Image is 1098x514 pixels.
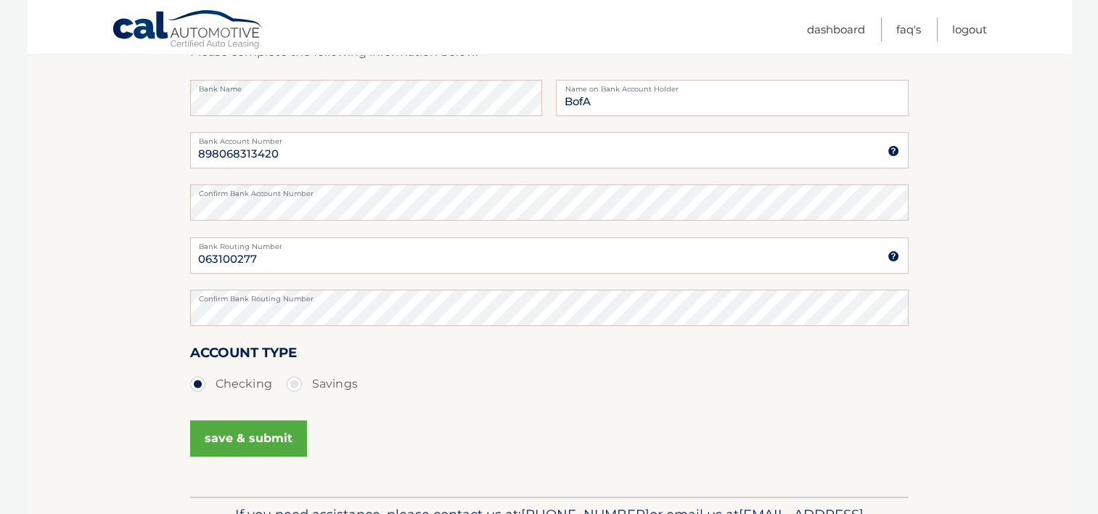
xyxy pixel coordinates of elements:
input: Name on Account (Account Holder Name) [556,80,908,116]
label: Checking [190,370,272,399]
input: Bank Routing Number [190,237,909,274]
label: Bank Routing Number [190,237,909,249]
a: Cal Automotive [112,9,264,52]
img: tooltip.svg [888,145,899,157]
img: tooltip.svg [888,250,899,262]
a: FAQ's [896,17,921,41]
label: Bank Name [190,80,542,91]
label: Bank Account Number [190,132,909,144]
label: Account Type [190,342,297,369]
label: Confirm Bank Routing Number [190,290,909,301]
input: Bank Account Number [190,132,909,168]
button: save & submit [190,420,307,457]
label: Name on Bank Account Holder [556,80,908,91]
label: Savings [287,370,358,399]
label: Confirm Bank Account Number [190,184,909,196]
a: Dashboard [807,17,865,41]
a: Logout [952,17,987,41]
